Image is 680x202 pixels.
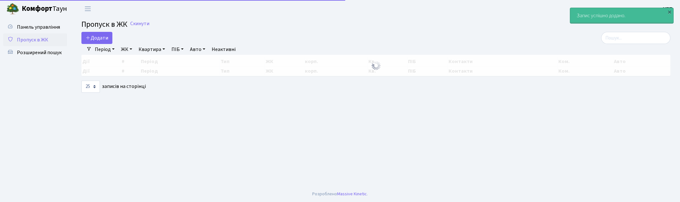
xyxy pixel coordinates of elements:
a: Панель управління [3,21,67,33]
b: Комфорт [22,4,52,14]
a: Скинути [130,21,149,27]
a: Авто [187,44,208,55]
span: Панель управління [17,24,60,31]
a: Massive Kinetic [337,191,367,197]
input: Пошук... [601,32,670,44]
select: записів на сторінці [81,81,100,93]
div: Запис успішно додано. [570,8,673,23]
a: Пропуск в ЖК [3,33,67,46]
a: КПП [663,5,672,13]
a: ПІБ [169,44,186,55]
a: Період [92,44,117,55]
a: Додати [81,32,112,44]
label: записів на сторінці [81,81,146,93]
b: КПП [663,5,672,12]
a: ЖК [118,44,135,55]
img: logo.png [6,3,19,15]
span: Пропуск в ЖК [81,19,127,30]
button: Переключити навігацію [80,4,96,14]
span: Пропуск в ЖК [17,36,48,43]
a: Розширений пошук [3,46,67,59]
div: × [666,9,673,15]
a: Неактивні [209,44,238,55]
span: Таун [22,4,67,14]
img: Обробка... [371,61,381,71]
span: Додати [86,34,108,41]
span: Розширений пошук [17,49,62,56]
div: Розроблено . [312,191,368,198]
a: Квартира [136,44,168,55]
